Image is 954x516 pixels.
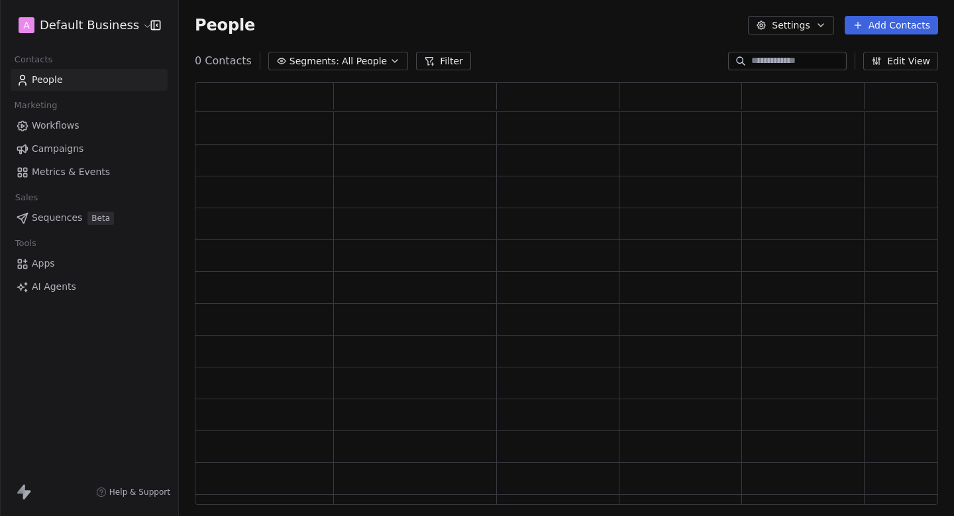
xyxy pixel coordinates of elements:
button: Filter [416,52,471,70]
a: Metrics & Events [11,161,168,183]
span: Apps [32,257,55,271]
span: Contacts [9,50,58,70]
button: ADefault Business [16,14,141,36]
span: Metrics & Events [32,165,110,179]
span: Workflows [32,119,79,133]
span: Help & Support [109,487,170,497]
button: Settings [748,16,833,34]
a: AI Agents [11,276,168,298]
span: Sales [9,188,44,208]
span: 0 Contacts [195,53,252,69]
button: Add Contacts [845,16,938,34]
button: Edit View [863,52,938,70]
span: Tools [9,233,42,253]
span: Default Business [40,17,139,34]
span: Marketing [9,96,63,115]
span: A [23,19,30,32]
span: Campaigns [32,142,83,156]
span: People [195,15,255,35]
span: People [32,73,63,87]
a: Apps [11,253,168,275]
span: Segments: [290,54,339,68]
a: SequencesBeta [11,207,168,229]
span: Beta [87,212,114,225]
a: Workflows [11,115,168,137]
a: Help & Support [96,487,170,497]
a: Campaigns [11,138,168,160]
span: All People [342,54,387,68]
a: People [11,69,168,91]
span: Sequences [32,211,82,225]
span: AI Agents [32,280,76,294]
